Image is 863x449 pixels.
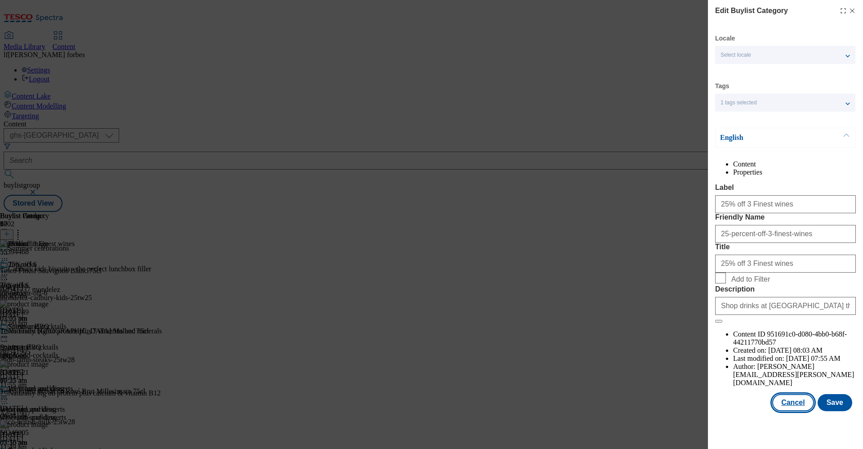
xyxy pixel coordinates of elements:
span: 1 tags selected [721,99,757,106]
span: [DATE] 07:55 AM [786,355,841,362]
button: Select locale [715,46,855,64]
label: Tags [715,84,730,89]
span: [PERSON_NAME][EMAIL_ADDRESS][PERSON_NAME][DOMAIN_NAME] [733,363,854,386]
label: Locale [715,36,735,41]
input: Enter Description [715,297,856,315]
label: Label [715,184,856,192]
input: Enter Label [715,195,856,213]
button: 1 tags selected [715,94,855,112]
span: 951691c0-d080-4bb0-b68f-44211770bd57 [733,330,847,346]
p: English [720,133,814,142]
label: Friendly Name [715,213,856,221]
li: Content [733,160,856,168]
li: Author: [733,363,856,387]
span: Add to Filter [731,275,770,283]
li: Content ID [733,330,856,346]
input: Enter Title [715,255,856,273]
input: Enter Friendly Name [715,225,856,243]
span: [DATE] 08:03 AM [768,346,823,354]
li: Last modified on: [733,355,856,363]
li: Created on: [733,346,856,355]
label: Title [715,243,856,251]
label: Description [715,285,856,293]
h4: Edit Buylist Category [715,5,788,16]
li: Properties [733,168,856,176]
button: Cancel [772,394,814,411]
button: Save [818,394,852,411]
span: Select locale [721,52,751,58]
